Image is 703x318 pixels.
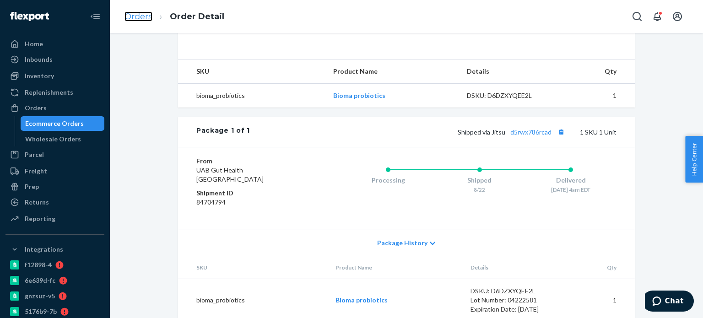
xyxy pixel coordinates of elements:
th: SKU [178,256,328,279]
iframe: Opens a widget where you can chat to one of our agents [645,291,694,313]
a: Ecommerce Orders [21,116,105,131]
div: gnzsuz-v5 [25,291,55,301]
a: Orders [124,11,152,22]
div: [DATE] 4am EDT [525,186,616,194]
div: Orders [25,103,47,113]
div: Freight [25,167,47,176]
a: f12898-4 [5,258,104,272]
div: Delivered [525,176,616,185]
a: Prep [5,179,104,194]
div: Ecommerce Orders [25,119,84,128]
a: 6e639d-fc [5,273,104,288]
div: 6e639d-fc [25,276,55,285]
div: f12898-4 [25,260,52,269]
a: Returns [5,195,104,210]
div: Package 1 of 1 [196,126,250,138]
div: Home [25,39,43,49]
div: Returns [25,198,49,207]
a: Reporting [5,211,104,226]
td: 1 [560,84,635,108]
span: Package History [377,238,427,248]
th: Qty [560,59,635,84]
a: Replenishments [5,85,104,100]
img: Flexport logo [10,12,49,21]
div: Inbounds [25,55,53,64]
a: Freight [5,164,104,178]
ol: breadcrumbs [117,3,232,30]
div: 1 SKU 1 Unit [250,126,616,138]
div: 5176b9-7b [25,307,57,316]
div: 8/22 [434,186,525,194]
span: Shipped via Jitsu [458,128,567,136]
a: Inbounds [5,52,104,67]
dd: 84704794 [196,198,306,207]
a: Wholesale Orders [21,132,105,146]
th: Qty [563,256,635,279]
button: Close Navigation [86,7,104,26]
dt: From [196,156,306,166]
div: Parcel [25,150,44,159]
th: Product Name [328,256,463,279]
div: Replenishments [25,88,73,97]
div: Prep [25,182,39,191]
th: SKU [178,59,326,84]
a: d5rwx786rcad [510,128,552,136]
span: UAB Gut Health [GEOGRAPHIC_DATA] [196,166,264,183]
div: Reporting [25,214,55,223]
a: gnzsuz-v5 [5,289,104,303]
button: Help Center [685,136,703,183]
a: Order Detail [170,11,224,22]
div: DSKU: D6DZXYQEE2L [467,91,553,100]
button: Copy tracking number [555,126,567,138]
div: Processing [342,176,434,185]
div: Lot Number: 04222581 [470,296,557,305]
button: Open account menu [668,7,687,26]
button: Open Search Box [628,7,646,26]
div: Wholesale Orders [25,135,81,144]
button: Integrations [5,242,104,257]
td: bioma_probiotics [178,84,326,108]
div: Inventory [25,71,54,81]
a: Parcel [5,147,104,162]
th: Details [460,59,560,84]
a: Bioma probiotics [333,92,385,99]
th: Product Name [326,59,459,84]
div: Integrations [25,245,63,254]
div: Shipped [434,176,525,185]
button: Open notifications [648,7,666,26]
th: Details [463,256,564,279]
div: DSKU: D6DZXYQEE2L [470,286,557,296]
a: Orders [5,101,104,115]
a: Home [5,37,104,51]
a: Inventory [5,69,104,83]
a: Bioma probiotics [335,296,388,304]
div: Expiration Date: [DATE] [470,305,557,314]
dt: Shipment ID [196,189,306,198]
